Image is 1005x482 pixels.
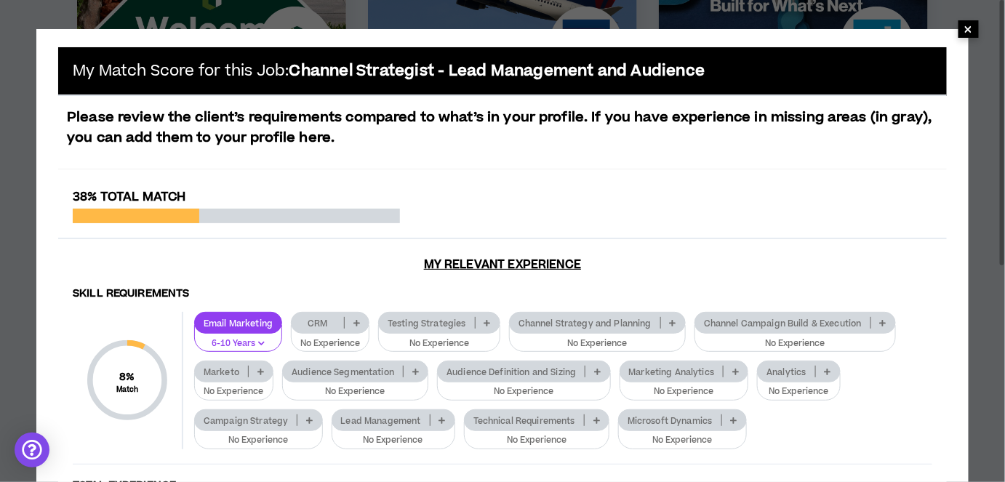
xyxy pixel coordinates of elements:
p: Channel Campaign Build & Execution [695,318,870,329]
p: Analytics [758,366,814,377]
b: Channel Strategist - Lead Management and Audience [289,60,705,81]
small: Match [116,385,139,395]
p: No Experience [628,434,737,447]
button: No Experience [291,325,369,353]
button: No Experience [757,373,840,401]
p: Campaign Strategy [195,415,297,426]
p: Lead Management [332,415,430,426]
span: 38% Total Match [73,188,185,206]
p: CRM [292,318,344,329]
button: No Experience [620,373,749,401]
p: No Experience [300,337,360,350]
p: 6-10 Years [204,337,273,350]
button: No Experience [282,373,428,401]
span: 8 % [116,369,139,385]
button: No Experience [437,373,610,401]
div: Open Intercom Messenger [15,433,49,467]
button: No Experience [694,325,896,353]
p: Marketing Analytics [620,366,724,377]
p: No Experience [204,434,313,447]
button: No Experience [194,373,273,401]
p: Audience Segmentation [283,366,403,377]
button: No Experience [332,422,455,449]
p: Technical Requirements [465,415,584,426]
button: No Experience [509,325,686,353]
span: × [964,20,973,38]
p: Please review the client’s requirements compared to what’s in your profile. If you have experienc... [58,108,947,148]
p: No Experience [292,385,419,398]
p: No Experience [473,434,600,447]
p: Channel Strategy and Planning [510,318,660,329]
button: No Experience [618,422,747,449]
button: No Experience [464,422,609,449]
p: Marketo [195,366,248,377]
p: Email Marketing [195,318,281,329]
p: No Experience [518,337,676,350]
p: No Experience [447,385,601,398]
button: No Experience [378,325,500,353]
p: Audience Definition and Sizing [438,366,585,377]
p: No Experience [629,385,740,398]
h4: Skill Requirements [73,287,932,301]
p: No Experience [766,385,830,398]
h5: My Match Score for this Job: [73,62,705,80]
p: No Experience [704,337,886,350]
h3: My Relevant Experience [58,257,947,272]
p: No Experience [388,337,491,350]
p: Microsoft Dynamics [619,415,721,426]
button: 6-10 Years [194,325,282,353]
p: Testing Strategies [379,318,475,329]
p: No Experience [341,434,446,447]
p: No Experience [204,385,264,398]
button: No Experience [194,422,323,449]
